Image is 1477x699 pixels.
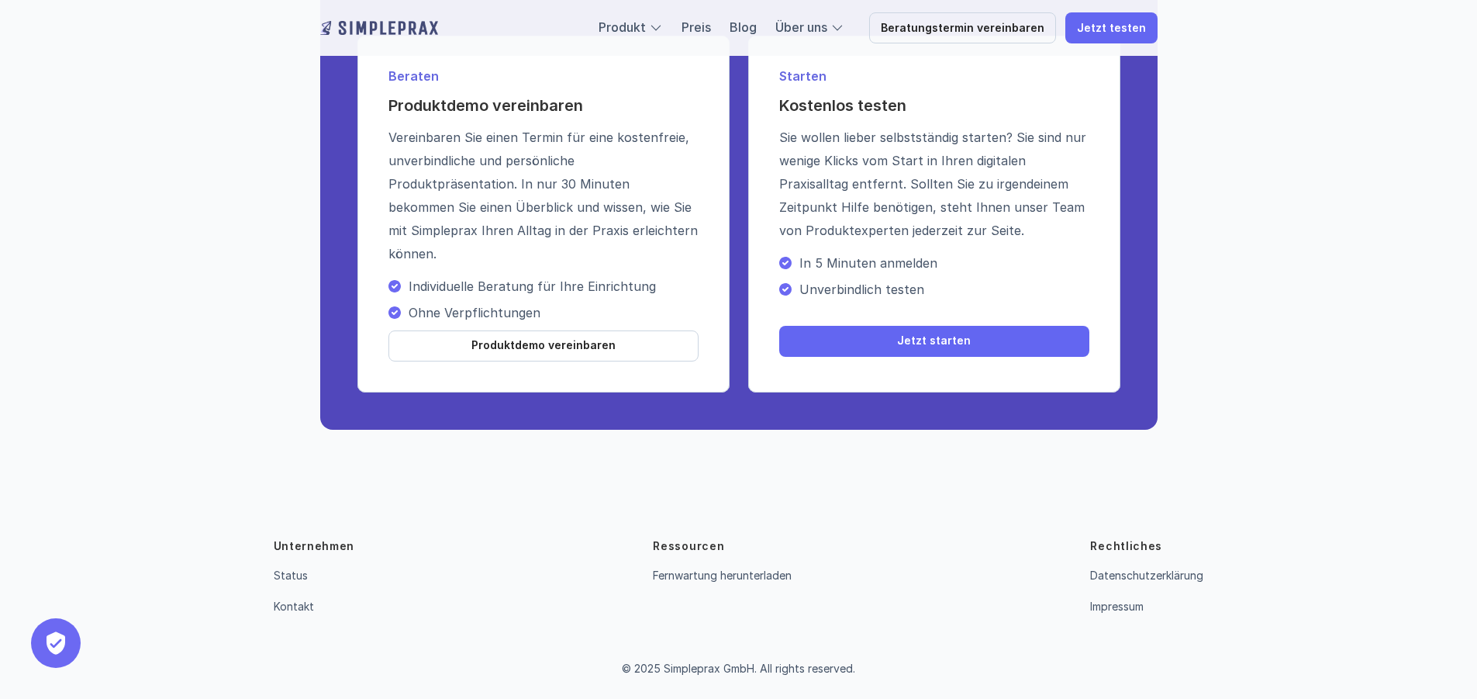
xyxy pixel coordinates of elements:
p: Sie wollen lieber selbstständig starten? Sie sind nur wenige Klicks vom Start in Ihren digitalen ... [779,126,1089,242]
h4: Produktdemo vereinbaren [388,95,699,116]
p: Jetzt starten [897,334,971,348]
p: Ressourcen [653,538,724,554]
p: Produktdemo vereinbaren [471,339,616,352]
a: Über uns [775,19,827,35]
p: © 2025 Simpleprax GmbH. All rights reserved. [622,663,855,676]
p: Individuelle Beratung für Ihre Einrichtung [409,279,699,294]
p: Ohne Verpflichtungen [409,305,699,320]
a: Jetzt starten [779,326,1089,357]
a: Blog [730,19,757,35]
p: Jetzt testen [1077,22,1146,35]
a: Jetzt testen [1065,12,1158,43]
a: Impressum [1090,600,1144,613]
a: Produktdemo vereinbaren [388,330,699,362]
p: Unternehmen [274,538,355,554]
p: Beratungstermin vereinbaren [881,22,1044,35]
p: Rechtliches [1090,538,1162,554]
p: Beraten [388,67,699,85]
a: Kontakt [274,600,314,613]
a: Produkt [599,19,646,35]
a: Status [274,569,308,582]
h4: Kostenlos testen [779,95,1089,116]
p: Vereinbaren Sie einen Termin für eine kostenfreie, unverbindliche und persönliche Produktpräsenta... [388,126,699,265]
a: Preis [682,19,711,35]
p: Starten [779,67,1089,85]
p: Unverbindlich testen [799,282,1089,297]
p: In 5 Minuten anmelden [799,255,1089,271]
a: Datenschutzerklärung [1090,569,1203,582]
a: Beratungstermin vereinbaren [869,12,1056,43]
a: Fernwartung herunterladen [653,569,792,582]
